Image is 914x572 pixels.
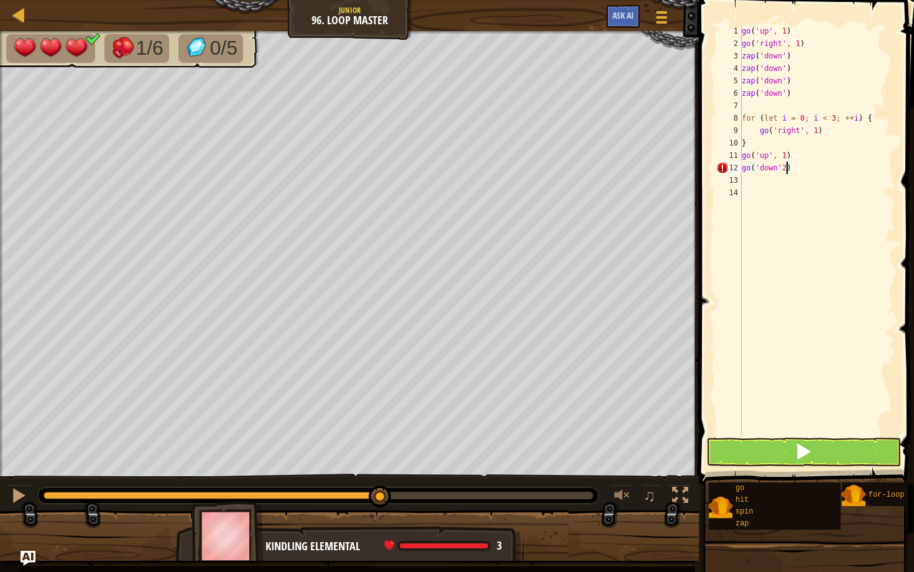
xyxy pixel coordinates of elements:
[716,137,742,149] div: 10
[641,484,662,510] button: ♫
[668,484,693,510] button: Toggle fullscreen
[716,149,742,162] div: 11
[736,507,754,516] span: spin
[716,50,742,62] div: 3
[178,34,243,63] li: Collect the gems.
[716,25,742,37] div: 1
[716,124,742,137] div: 9
[716,99,742,112] div: 7
[716,162,742,174] div: 12
[612,9,634,21] span: Ask AI
[842,484,866,507] img: portrait.png
[497,538,502,553] span: 3
[644,486,656,505] span: ♫
[6,34,95,63] li: Your hero must survive.
[709,496,732,519] img: portrait.png
[265,538,511,555] div: Kindling Elemental
[104,34,169,63] li: Defeat the enemies.
[716,187,742,199] div: 14
[869,491,905,499] span: for-loop
[716,62,742,75] div: 4
[716,87,742,99] div: 6
[384,540,502,551] div: health: 3 / 3
[606,5,640,28] button: Ask AI
[6,484,31,510] button: ⌘ + P: Pause
[716,174,742,187] div: 13
[716,112,742,124] div: 8
[646,5,677,34] button: Show game menu
[736,484,744,492] span: go
[210,37,237,59] span: 0/5
[136,37,163,59] span: 1/6
[192,501,264,570] img: thang_avatar_frame.png
[610,484,635,510] button: Adjust volume
[736,496,749,504] span: hit
[736,519,749,528] span: zap
[21,551,35,566] button: Ask AI
[706,438,900,466] button: Shift+Enter: Run current code.
[716,75,742,87] div: 5
[716,37,742,50] div: 2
